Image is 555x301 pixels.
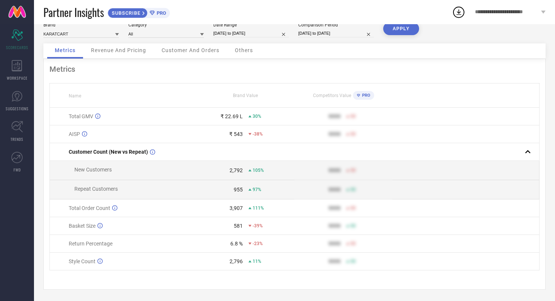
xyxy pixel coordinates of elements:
[298,22,374,28] div: Comparison Period
[328,223,341,229] div: 9999
[234,187,243,193] div: 955
[328,205,341,211] div: 9999
[350,131,356,137] span: 50
[69,241,113,247] span: Return Percentage
[74,167,112,173] span: New Customers
[234,223,243,229] div: 581
[350,114,356,119] span: 50
[350,223,356,228] span: 50
[69,149,148,155] span: Customer Count (New vs Repeat)
[360,93,370,98] span: PRO
[230,241,243,247] div: 6.8 %
[69,258,96,264] span: Style Count
[253,168,264,173] span: 105%
[230,258,243,264] div: 2,796
[383,22,419,35] button: APPLY
[253,187,261,192] span: 97%
[350,168,356,173] span: 50
[6,45,28,50] span: SCORECARDS
[128,22,204,28] div: Category
[350,205,356,211] span: 50
[74,186,118,192] span: Repeat Customers
[452,5,466,19] div: Open download list
[6,106,29,111] span: SUGGESTIONS
[298,29,374,37] input: Select comparison period
[43,5,104,20] span: Partner Insights
[108,10,142,16] span: SUBSCRIBE
[230,205,243,211] div: 3,907
[253,205,264,211] span: 111%
[49,65,540,74] div: Metrics
[350,241,356,246] span: 50
[328,113,341,119] div: 9999
[350,187,356,192] span: 50
[235,47,253,53] span: Others
[11,136,23,142] span: TRENDS
[328,167,341,173] div: 9999
[69,205,110,211] span: Total Order Count
[14,167,21,173] span: FWD
[253,259,261,264] span: 11%
[69,131,80,137] span: AISP
[253,114,261,119] span: 30%
[213,29,289,37] input: Select date range
[230,167,243,173] div: 2,792
[213,22,289,28] div: Date Range
[253,131,263,137] span: -38%
[233,93,258,98] span: Brand Value
[55,47,76,53] span: Metrics
[7,75,28,81] span: WORKSPACE
[155,10,166,16] span: PRO
[253,223,263,228] span: -39%
[69,93,81,99] span: Name
[253,241,263,246] span: -23%
[162,47,219,53] span: Customer And Orders
[229,131,243,137] div: ₹ 543
[328,131,341,137] div: 9999
[69,113,93,119] span: Total GMV
[91,47,146,53] span: Revenue And Pricing
[328,258,341,264] div: 9999
[350,259,356,264] span: 50
[108,6,170,18] a: SUBSCRIBEPRO
[43,22,119,28] div: Brand
[313,93,351,98] span: Competitors Value
[69,223,96,229] span: Basket Size
[328,187,341,193] div: 9999
[328,241,341,247] div: 9999
[220,113,243,119] div: ₹ 22.69 L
